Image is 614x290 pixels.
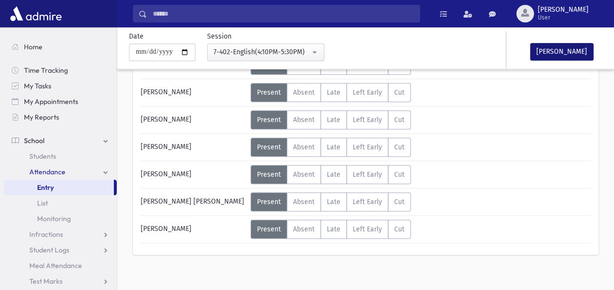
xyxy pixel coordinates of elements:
input: Search [147,5,420,22]
span: Absent [293,116,315,124]
div: AttTypes [251,192,411,211]
div: AttTypes [251,138,411,157]
span: [PERSON_NAME] [538,6,589,14]
a: List [4,195,117,211]
img: AdmirePro [8,4,64,23]
span: Monitoring [37,214,71,223]
div: AttTypes [251,220,411,239]
span: Cut [394,198,404,206]
span: User [538,14,589,21]
div: AttTypes [251,110,411,129]
button: [PERSON_NAME] [530,43,593,61]
span: List [37,199,48,207]
span: Late [327,116,340,124]
span: My Tasks [24,82,51,90]
label: Date [129,31,144,41]
span: Present [257,170,281,179]
span: Late [327,170,340,179]
a: Infractions [4,227,117,242]
label: Session [207,31,232,41]
span: My Appointments [24,97,78,106]
div: [PERSON_NAME] [136,83,251,102]
span: My Reports [24,113,59,122]
span: Left Early [353,143,382,151]
span: Left Early [353,88,382,97]
a: Time Tracking [4,62,117,78]
span: Late [327,225,340,233]
span: Present [257,143,281,151]
span: Test Marks [29,277,63,286]
span: Meal Attendance [29,261,82,270]
span: Cut [394,88,404,97]
span: Student Logs [29,246,69,254]
a: Monitoring [4,211,117,227]
a: Meal Attendance [4,258,117,273]
span: Entry [37,183,54,192]
a: School [4,133,117,148]
div: [PERSON_NAME] [PERSON_NAME] [136,192,251,211]
a: Home [4,39,117,55]
span: Attendance [29,167,65,176]
span: Infractions [29,230,63,239]
span: Cut [394,116,404,124]
div: [PERSON_NAME] [136,165,251,184]
a: Entry [4,180,114,195]
span: Cut [394,143,404,151]
div: 7-402-English(4:10PM-5:30PM) [213,47,310,57]
span: Present [257,198,281,206]
span: Late [327,198,340,206]
button: 7-402-English(4:10PM-5:30PM) [207,43,324,61]
a: Attendance [4,164,117,180]
span: Late [327,143,340,151]
span: Absent [293,198,315,206]
a: Test Marks [4,273,117,289]
span: Left Early [353,198,382,206]
span: Present [257,225,281,233]
span: Absent [293,225,315,233]
a: Student Logs [4,242,117,258]
span: Home [24,42,42,51]
div: AttTypes [251,165,411,184]
span: Left Early [353,225,382,233]
div: [PERSON_NAME] [136,220,251,239]
a: My Tasks [4,78,117,94]
a: My Appointments [4,94,117,109]
span: Present [257,88,281,97]
span: Absent [293,170,315,179]
span: Present [257,116,281,124]
div: AttTypes [251,83,411,102]
span: Left Early [353,170,382,179]
a: My Reports [4,109,117,125]
span: Absent [293,88,315,97]
span: Left Early [353,116,382,124]
span: School [24,136,44,145]
span: Absent [293,143,315,151]
div: [PERSON_NAME] [136,138,251,157]
span: Students [29,152,56,161]
span: Time Tracking [24,66,68,75]
span: Cut [394,225,404,233]
a: Students [4,148,117,164]
div: [PERSON_NAME] [136,110,251,129]
span: Cut [394,170,404,179]
span: Late [327,88,340,97]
